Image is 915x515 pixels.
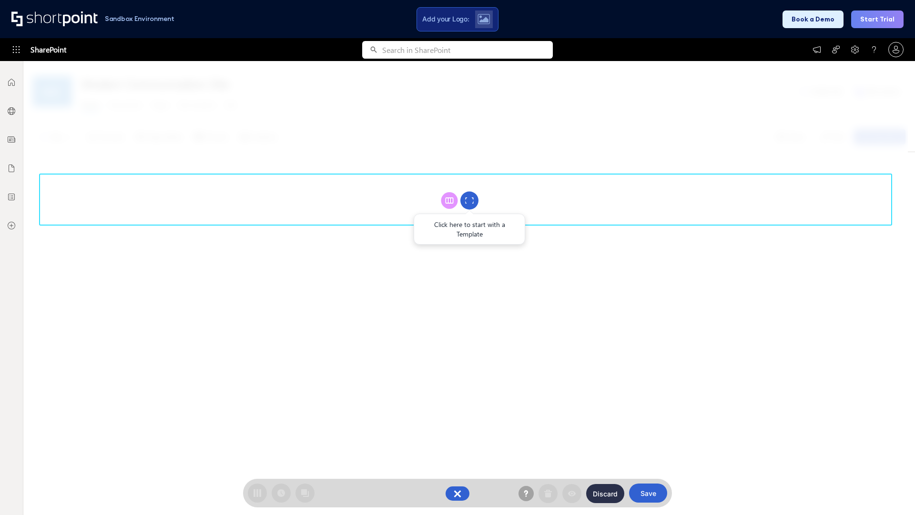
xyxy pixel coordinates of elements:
[105,16,174,21] h1: Sandbox Environment
[629,484,667,503] button: Save
[586,484,624,503] button: Discard
[30,38,66,61] span: SharePoint
[851,10,904,28] button: Start Trial
[867,469,915,515] iframe: Chat Widget
[783,10,844,28] button: Book a Demo
[478,14,490,24] img: Upload logo
[422,15,469,23] span: Add your Logo:
[382,41,553,59] input: Search in SharePoint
